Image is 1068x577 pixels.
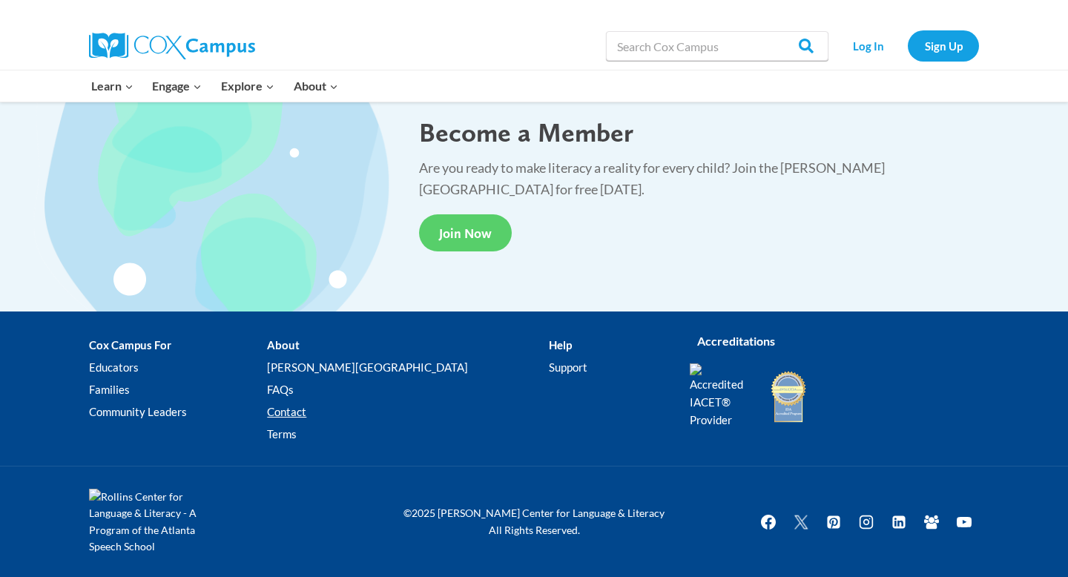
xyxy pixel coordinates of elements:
a: FAQs [267,378,548,400]
input: Search Cox Campus [606,31,828,61]
a: Twitter [786,507,816,537]
p: Are you ready to make literacy a reality for every child? Join the [PERSON_NAME][GEOGRAPHIC_DATA]... [419,157,983,200]
p: ©2025 [PERSON_NAME] Center for Language & Literacy All Rights Reserved. [393,505,675,538]
a: Terms [267,423,548,445]
a: Facebook Group [917,507,946,537]
a: Pinterest [819,507,848,537]
a: Instagram [851,507,881,537]
nav: Secondary Navigation [836,30,979,61]
button: Child menu of Learn [82,70,143,102]
a: Sign Up [908,30,979,61]
a: Support [549,356,667,378]
img: IDA Accredited [770,369,807,424]
a: Facebook [754,507,783,537]
button: Child menu of Engage [143,70,212,102]
img: Rollins Center for Language & Literacy - A Program of the Atlanta Speech School [89,489,222,555]
span: Become a Member [419,116,633,148]
a: Educators [89,356,267,378]
a: [PERSON_NAME][GEOGRAPHIC_DATA] [267,356,548,378]
button: Child menu of Explore [211,70,284,102]
img: Twitter X icon white [792,513,810,530]
a: Join Now [419,214,512,251]
a: Contact [267,400,548,423]
button: Child menu of About [284,70,348,102]
span: Join Now [439,225,492,241]
strong: Accreditations [697,334,775,348]
nav: Primary Navigation [82,70,347,102]
a: YouTube [949,507,979,537]
a: Families [89,378,267,400]
a: Community Leaders [89,400,267,423]
a: Linkedin [884,507,914,537]
img: Accredited IACET® Provider [690,363,753,429]
img: Cox Campus [89,33,255,59]
a: Log In [836,30,900,61]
